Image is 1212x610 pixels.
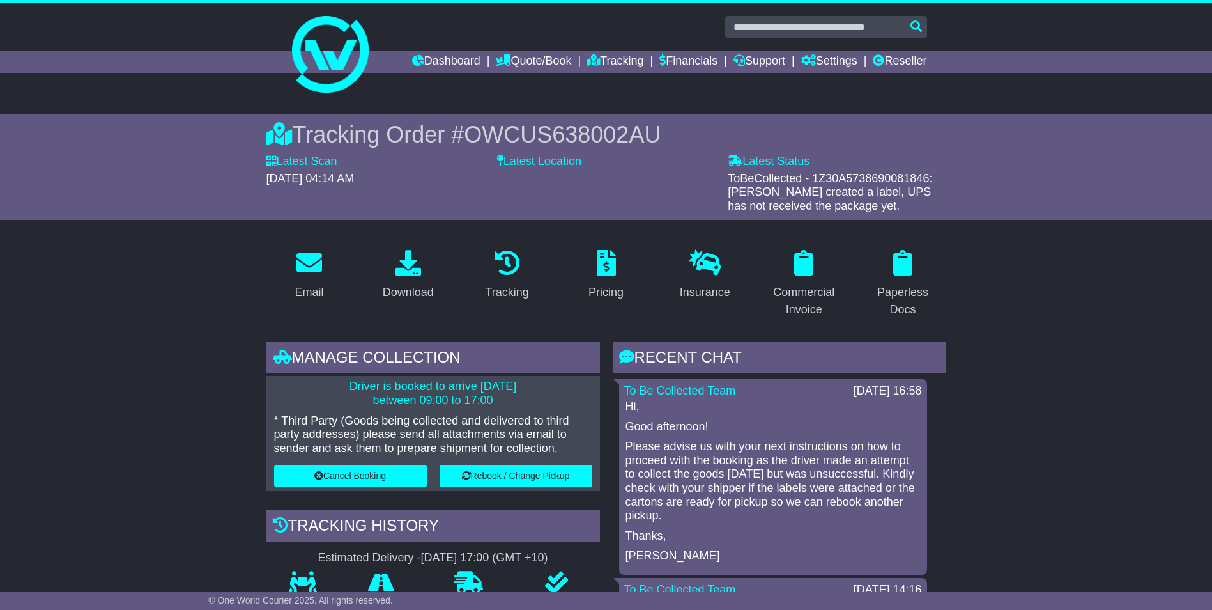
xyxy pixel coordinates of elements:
div: Download [383,284,434,301]
a: Tracking [477,246,537,306]
a: Financials [659,51,717,73]
p: Driver is booked to arrive [DATE] between 09:00 to 17:00 [274,380,592,407]
p: Hi, [625,400,921,414]
p: [PERSON_NAME] [625,549,921,563]
a: Settings [801,51,857,73]
p: Good afternoon! [625,420,921,434]
span: © One World Courier 2025. All rights reserved. [208,595,393,606]
span: OWCUS638002AU [464,121,661,148]
label: Latest Status [728,155,809,169]
a: Reseller [873,51,926,73]
p: * Third Party (Goods being collected and delivered to third party addresses) please send all atta... [274,414,592,456]
a: Dashboard [412,51,480,73]
label: Latest Scan [266,155,337,169]
a: Paperless Docs [860,246,946,323]
div: Manage collection [266,342,600,377]
div: RECENT CHAT [613,342,946,377]
div: Commercial Invoice [769,284,839,318]
button: Cancel Booking [274,465,427,487]
a: Commercial Invoice [761,246,847,323]
div: [DATE] 17:00 (GMT +10) [421,551,548,565]
label: Latest Location [497,155,581,169]
div: Pricing [588,284,624,301]
div: Email [295,284,323,301]
div: Tracking Order # [266,121,946,148]
a: To Be Collected Team [624,583,736,596]
div: [DATE] 16:58 [854,384,922,398]
div: Tracking history [266,510,600,545]
span: [DATE] 04:14 AM [266,172,355,185]
a: Pricing [580,246,632,306]
a: To Be Collected Team [624,384,736,397]
p: Please advise us with your next instructions on how to proceed with the booking as the driver mad... [625,440,921,523]
a: Email [286,246,332,306]
a: Download [374,246,442,306]
a: Tracking [587,51,643,73]
div: Tracking [485,284,528,301]
button: Rebook / Change Pickup [440,465,592,487]
p: Thanks, [625,529,921,544]
div: [DATE] 14:16 [854,583,922,597]
a: Insurance [671,246,739,306]
a: Support [733,51,785,73]
span: ToBeCollected - 1Z30A5738690081846: [PERSON_NAME] created a label, UPS has not received the packa... [728,172,932,212]
div: Paperless Docs [868,284,938,318]
div: Estimated Delivery - [266,551,600,565]
a: Quote/Book [496,51,571,73]
div: Insurance [680,284,730,301]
